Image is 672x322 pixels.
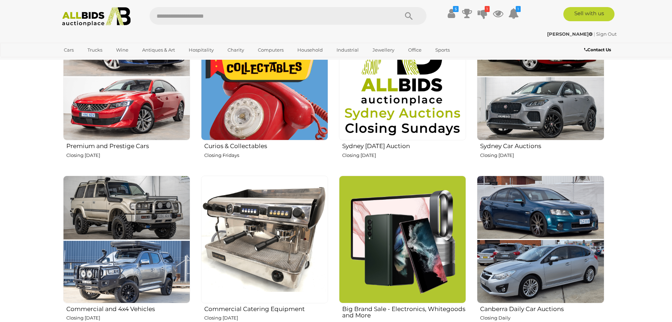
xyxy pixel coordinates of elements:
p: Closing [DATE] [204,314,328,322]
a: Antiques & Art [138,44,180,56]
a: 1 [477,7,488,20]
img: Sydney Car Auctions [477,13,604,140]
img: Canberra Daily Car Auctions [477,176,604,303]
img: Sydney Sunday Auction [339,13,466,140]
i: $ [453,6,459,12]
a: $ [446,7,457,20]
h2: Curios & Collectables [204,141,328,150]
a: Sydney Car Auctions Closing [DATE] [477,13,604,170]
a: Contact Us [584,46,613,54]
b: Contact Us [584,47,611,52]
h2: Sydney Car Auctions [480,141,604,150]
img: Commercial Catering Equipment [201,176,328,303]
a: [GEOGRAPHIC_DATA] [59,56,119,68]
a: Sydney [DATE] Auction Closing [DATE] [339,13,466,170]
a: Household [293,44,327,56]
p: Closing [DATE] [66,151,190,159]
a: Premium and Prestige Cars Closing [DATE] [63,13,190,170]
p: Closing Fridays [204,151,328,159]
i: 1 [485,6,490,12]
a: Computers [253,44,288,56]
p: Closing [DATE] [480,151,604,159]
a: Sell with us [563,7,615,21]
a: Hospitality [184,44,218,56]
a: [PERSON_NAME] [547,31,594,37]
a: Trucks [83,44,107,56]
h2: Premium and Prestige Cars [66,141,190,150]
a: 1 [508,7,519,20]
img: Allbids.com.au [58,7,135,27]
span: | [594,31,595,37]
p: Closing Daily [480,314,604,322]
button: Search [391,7,426,25]
a: Cars [59,44,78,56]
h2: Commercial Catering Equipment [204,304,328,312]
a: Charity [223,44,249,56]
a: Curios & Collectables Closing Fridays [201,13,328,170]
p: Closing [DATE] [66,314,190,322]
a: Sports [431,44,454,56]
i: 1 [516,6,521,12]
img: Big Brand Sale - Electronics, Whitegoods and More [339,176,466,303]
strong: [PERSON_NAME] [547,31,593,37]
a: Office [404,44,426,56]
img: Curios & Collectables [201,13,328,140]
h2: Big Brand Sale - Electronics, Whitegoods and More [342,304,466,319]
h2: Canberra Daily Car Auctions [480,304,604,312]
a: Industrial [332,44,363,56]
a: Sign Out [596,31,617,37]
a: Wine [111,44,133,56]
p: Closing [DATE] [342,151,466,159]
img: Premium and Prestige Cars [63,13,190,140]
h2: Sydney [DATE] Auction [342,141,466,150]
a: Jewellery [368,44,399,56]
img: Commercial and 4x4 Vehicles [63,176,190,303]
h2: Commercial and 4x4 Vehicles [66,304,190,312]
